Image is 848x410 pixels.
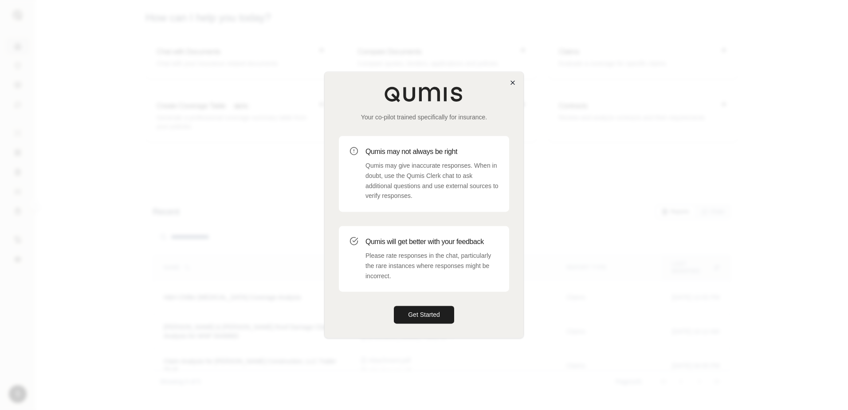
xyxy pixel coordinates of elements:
img: Qumis Logo [384,86,464,102]
p: Your co-pilot trained specifically for insurance. [339,113,509,122]
h3: Qumis may not always be right [365,146,499,157]
button: Get Started [394,306,454,324]
p: Please rate responses in the chat, particularly the rare instances where responses might be incor... [365,251,499,281]
h3: Qumis will get better with your feedback [365,237,499,247]
p: Qumis may give inaccurate responses. When in doubt, use the Qumis Clerk chat to ask additional qu... [365,161,499,201]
